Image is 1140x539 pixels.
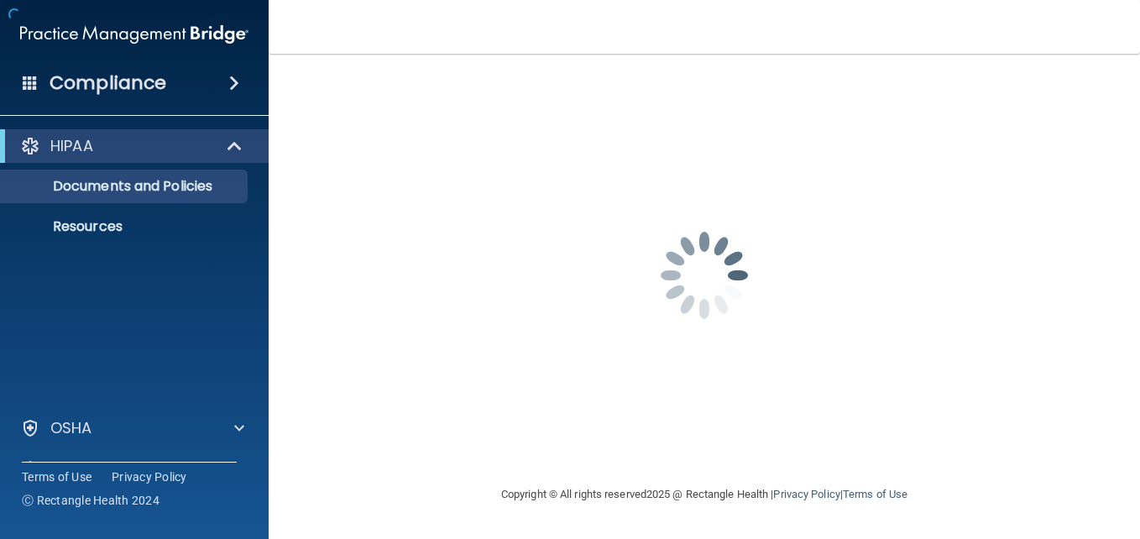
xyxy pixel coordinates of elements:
[50,71,166,95] h4: Compliance
[20,136,243,156] a: HIPAA
[50,458,209,479] p: OfficeSafe University
[850,420,1120,487] iframe: Drift Widget Chat Controller
[50,136,93,156] p: HIPAA
[11,178,240,195] p: Documents and Policies
[22,468,92,485] a: Terms of Use
[620,191,788,359] img: spinner.e123f6fc.gif
[398,468,1011,521] div: Copyright © All rights reserved 2025 @ Rectangle Health | |
[11,218,240,235] p: Resources
[20,18,248,51] img: PMB logo
[50,418,92,438] p: OSHA
[22,492,159,509] span: Ⓒ Rectangle Health 2024
[112,468,187,485] a: Privacy Policy
[20,458,244,479] a: OfficeSafe University
[843,488,907,500] a: Terms of Use
[773,488,839,500] a: Privacy Policy
[20,418,244,438] a: OSHA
